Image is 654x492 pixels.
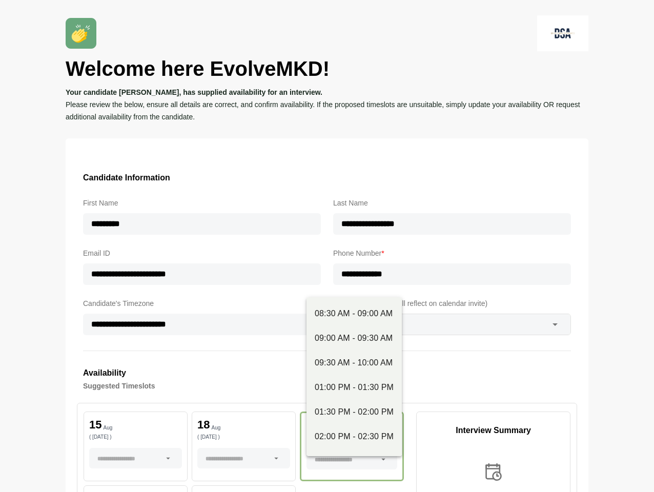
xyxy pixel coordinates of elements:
[83,247,321,259] label: Email ID
[83,366,571,380] h3: Availability
[212,425,221,430] p: Aug
[306,420,319,432] p: 19
[537,15,588,51] img: logo
[342,318,383,331] span: 30 Minutes
[333,197,571,209] label: Last Name
[66,98,588,123] p: Please review the below, ensure all details are correct, and confirm availability. If the propose...
[417,424,570,437] p: Interview Summary
[333,297,571,310] label: Interview Duration (will reflect on calendar invite)
[83,197,321,209] label: First Name
[89,419,101,430] p: 15
[321,426,330,432] p: Aug
[89,435,182,440] p: ( [DATE] )
[66,55,588,82] h1: Welcome here EvolveMKD!
[197,419,210,430] p: 18
[83,380,571,392] h4: Suggested Timeslots
[333,247,571,259] label: Phone Number
[306,436,397,441] p: ( [DATE] )
[66,86,588,98] p: Your candidate [PERSON_NAME], has supplied availability for an interview.
[83,171,571,184] h3: Candidate Information
[197,435,290,440] p: ( [DATE] )
[83,297,321,310] label: Candidate's Timezone
[103,425,112,430] p: Aug
[483,461,504,483] img: calender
